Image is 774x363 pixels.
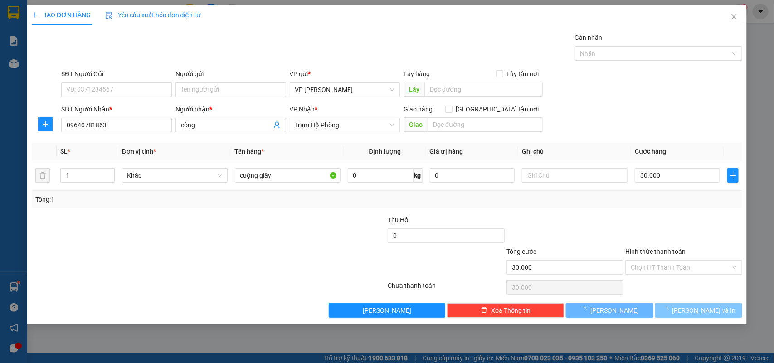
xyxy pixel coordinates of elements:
span: Tên hàng [235,148,264,155]
button: [PERSON_NAME] [329,303,446,318]
div: SĐT Người Gửi [61,69,172,79]
span: [PERSON_NAME] [363,305,411,315]
div: Người nhận [175,104,286,114]
span: Xóa Thông tin [491,305,531,315]
span: plus [39,121,52,128]
span: [PERSON_NAME] [590,305,639,315]
button: Close [721,5,747,30]
label: Hình thức thanh toán [625,248,686,255]
span: user-add [273,121,281,129]
input: VD: Bàn, Ghế [235,168,341,183]
span: Trạm Hộ Phòng [295,118,395,132]
input: Dọc đường [424,82,543,97]
span: loading [662,307,672,313]
div: SĐT Người Nhận [61,104,172,114]
span: plus [728,172,738,179]
button: delete [35,168,50,183]
button: [PERSON_NAME] [566,303,653,318]
input: 0 [430,168,515,183]
span: [PERSON_NAME] và In [672,305,736,315]
span: delete [481,307,487,314]
span: Yêu cầu xuất hóa đơn điện tử [105,11,201,19]
span: Cước hàng [635,148,666,155]
span: Giá trị hàng [430,148,463,155]
span: Định lượng [369,148,401,155]
span: Lấy [404,82,424,97]
th: Ghi chú [518,143,631,160]
span: SL [60,148,68,155]
li: Hotline: 02839552959 [85,34,379,45]
input: Dọc đường [428,117,543,132]
span: Lấy tận nơi [503,69,543,79]
span: Tổng cước [506,248,536,255]
img: icon [105,12,112,19]
span: Giao [404,117,428,132]
span: [GEOGRAPHIC_DATA] tận nơi [453,104,543,114]
li: 26 Phó Cơ Điều, Phường 12 [85,22,379,34]
span: Lấy hàng [404,70,430,77]
span: Đơn vị tính [122,148,156,155]
span: loading [580,307,590,313]
span: TẠO ĐƠN HÀNG [32,11,91,19]
div: Tổng: 1 [35,194,299,204]
img: logo.jpg [11,11,57,57]
span: VP Bạc Liêu [295,83,395,97]
b: GỬI : VP [PERSON_NAME] [11,66,158,81]
span: kg [414,168,423,183]
button: [PERSON_NAME] và In [655,303,742,318]
label: Gán nhãn [575,34,603,41]
div: Người gửi [175,69,286,79]
span: Khác [127,169,222,182]
input: Ghi Chú [522,168,628,183]
button: plus [38,117,53,131]
span: close [730,13,738,20]
span: Giao hàng [404,106,433,113]
span: Thu Hộ [388,216,409,223]
div: VP gửi [290,69,400,79]
button: plus [727,168,739,183]
span: plus [32,12,38,18]
div: Chưa thanh toán [387,281,506,296]
button: deleteXóa Thông tin [447,303,564,318]
span: VP Nhận [290,106,315,113]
